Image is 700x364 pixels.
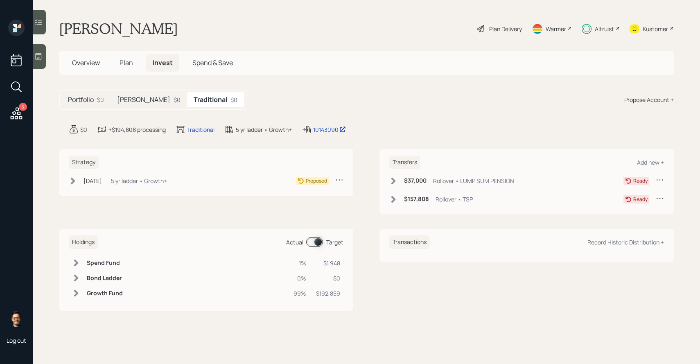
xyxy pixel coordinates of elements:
[230,95,237,104] div: $0
[187,125,215,134] div: Traditional
[316,274,340,283] div: $0
[326,238,343,246] div: Target
[389,156,420,169] h6: Transfers
[69,156,99,169] h6: Strategy
[111,176,167,185] div: 5 yr ladder • Growth+
[404,196,429,203] h6: $157,808
[643,25,668,33] div: Kustomer
[117,96,170,104] h5: [PERSON_NAME]
[72,58,100,67] span: Overview
[436,195,473,203] div: Rollover • TSP
[637,158,664,166] div: Add new +
[87,260,123,267] h6: Spend Fund
[587,238,664,246] div: Record Historic Distribution +
[633,177,648,185] div: Ready
[546,25,566,33] div: Warmer
[120,58,133,67] span: Plan
[69,235,98,249] h6: Holdings
[294,289,306,298] div: 99%
[313,125,346,134] div: 10143090
[97,95,104,104] div: $0
[236,125,292,134] div: 5 yr ladder • Growth+
[87,275,123,282] h6: Bond Ladder
[316,259,340,267] div: $1,948
[192,58,233,67] span: Spend & Save
[153,58,173,67] span: Invest
[19,103,27,111] div: 3
[68,96,94,104] h5: Portfolio
[294,259,306,267] div: 1%
[7,337,26,344] div: Log out
[87,290,123,297] h6: Growth Fund
[194,96,227,104] h5: Traditional
[595,25,614,33] div: Altruist
[174,95,181,104] div: $0
[80,125,87,134] div: $0
[489,25,522,33] div: Plan Delivery
[8,310,25,327] img: sami-boghos-headshot.png
[306,177,327,185] div: Proposed
[59,20,178,38] h1: [PERSON_NAME]
[286,238,303,246] div: Actual
[108,125,166,134] div: +$194,808 processing
[294,274,306,283] div: 0%
[316,289,340,298] div: $192,859
[404,177,427,184] h6: $37,000
[624,95,674,104] div: Propose Account +
[389,235,430,249] h6: Transactions
[84,176,102,185] div: [DATE]
[633,196,648,203] div: Ready
[433,176,514,185] div: Rollover • LUMP SUM PENSION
